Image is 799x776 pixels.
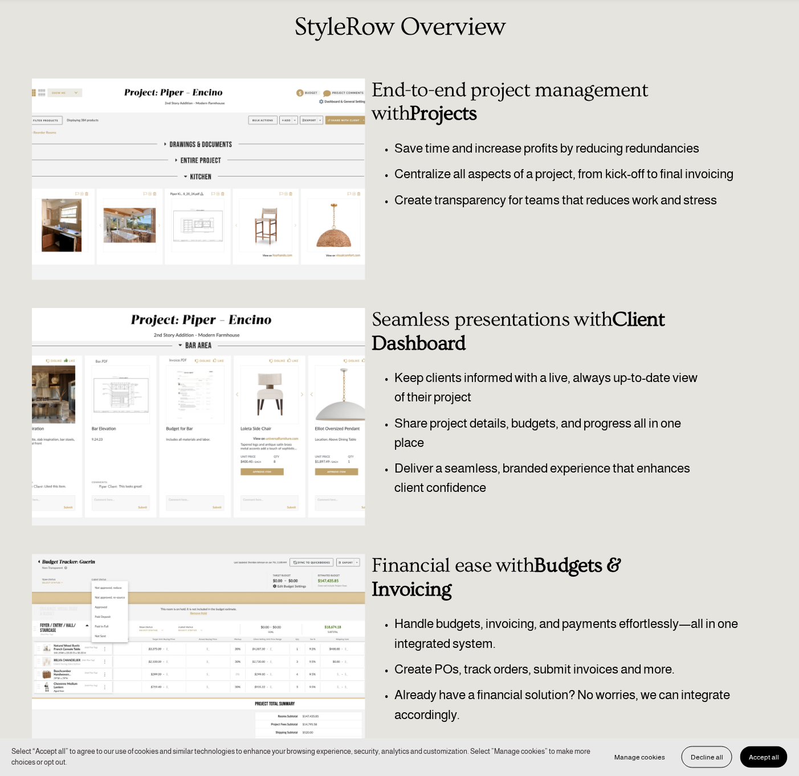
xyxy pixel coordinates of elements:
p: Create transparency for teams that reduces work and stress [394,190,736,210]
span: Accept all [749,753,779,761]
h3: Seamless presentations with [372,308,736,355]
button: Decline all [682,746,732,768]
p: Already have a financial solution? No worries, we can integrate accordingly. [394,685,767,724]
span: Manage cookies [614,753,665,761]
p: Deliver a seamless, branded experience that enhances client confidence [394,458,705,497]
strong: Client Dashboard [372,308,669,354]
p: Share project details, budgets, and progress all in one place [394,413,705,452]
button: Manage cookies [606,746,674,768]
h3: Financial ease with [372,554,705,601]
button: Accept all [740,746,788,768]
p: Save time and increase profits by reducing redundancies [394,138,736,158]
p: Centralize all aspects of a project, from kick-off to final invoicing [394,164,736,183]
p: Keep clients informed with a live, always up-to-date view of their project [394,368,705,407]
strong: Budgets & Invoicing [372,554,626,600]
h3: End-to-end project management with [372,79,736,126]
h2: StyleRow Overview [32,13,767,42]
p: Create POs, track orders, submit invoices and more. [394,659,767,679]
p: Handle budgets, invoicing, and payments effortlessly—all in one integrated system. [394,614,767,652]
strong: Projects [410,102,476,125]
span: Decline all [691,753,723,761]
p: Select “Accept all” to agree to our use of cookies and similar technologies to enhance your brows... [11,746,594,768]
